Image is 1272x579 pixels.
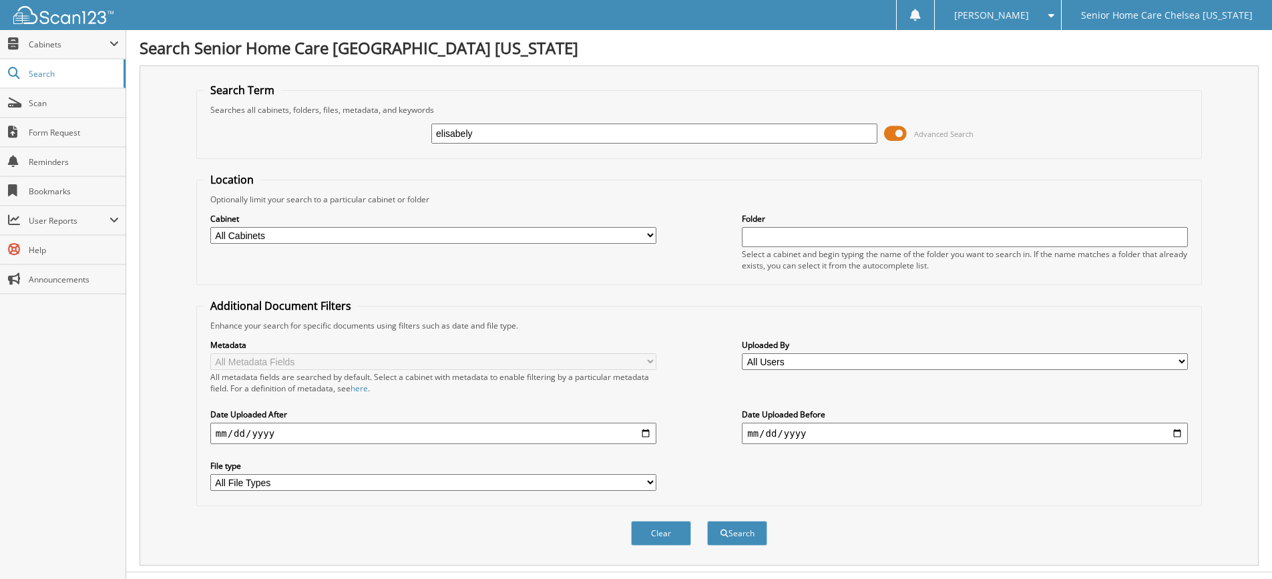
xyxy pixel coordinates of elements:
span: Announcements [29,274,119,285]
span: Form Request [29,127,119,138]
label: File type [210,460,656,471]
div: All metadata fields are searched by default. Select a cabinet with metadata to enable filtering b... [210,371,656,394]
button: Clear [631,521,691,546]
span: Bookmarks [29,186,119,197]
span: User Reports [29,215,110,226]
div: Searches all cabinets, folders, files, metadata, and keywords [204,104,1195,116]
legend: Search Term [204,83,281,98]
span: Search [29,68,117,79]
span: [PERSON_NAME] [954,11,1029,19]
a: here [351,383,368,394]
span: Senior Home Care Chelsea [US_STATE] [1081,11,1253,19]
span: Reminders [29,156,119,168]
label: Metadata [210,339,656,351]
label: Uploaded By [742,339,1188,351]
input: end [742,423,1188,444]
div: Optionally limit your search to a particular cabinet or folder [204,194,1195,205]
label: Folder [742,213,1188,224]
span: Advanced Search [914,129,974,139]
h1: Search Senior Home Care [GEOGRAPHIC_DATA] [US_STATE] [140,37,1259,59]
legend: Additional Document Filters [204,299,358,313]
span: Cabinets [29,39,110,50]
div: Select a cabinet and begin typing the name of the folder you want to search in. If the name match... [742,248,1188,271]
iframe: Chat Widget [1205,515,1272,579]
label: Date Uploaded After [210,409,656,420]
legend: Location [204,172,260,187]
img: scan123-logo-white.svg [13,6,114,24]
button: Search [707,521,767,546]
span: Help [29,244,119,256]
label: Date Uploaded Before [742,409,1188,420]
label: Cabinet [210,213,656,224]
input: start [210,423,656,444]
div: Enhance your search for specific documents using filters such as date and file type. [204,320,1195,331]
span: Scan [29,98,119,109]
